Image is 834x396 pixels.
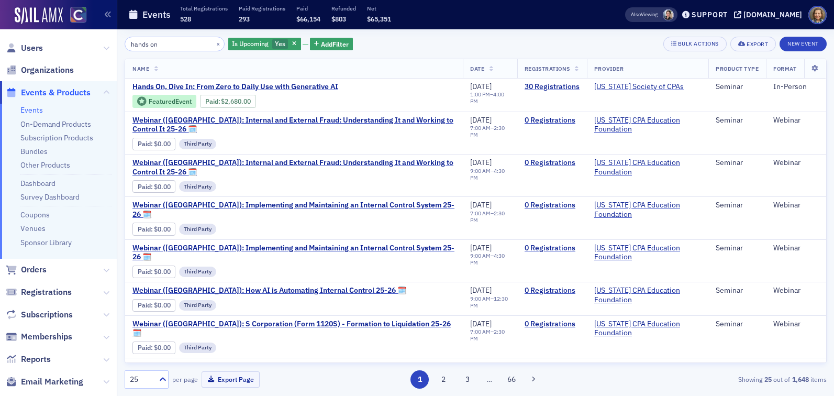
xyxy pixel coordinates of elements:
span: $0.00 [154,301,171,309]
a: Bundles [20,147,48,156]
a: Paid [205,97,218,105]
div: Paid: 0 - $0 [132,223,175,235]
a: 0 Registrations [525,244,580,253]
time: 7:00 AM [470,328,491,335]
span: Hands On, Dive In: From Zero to Daily Use with Generative AI [132,82,338,92]
span: Subscriptions [21,309,73,321]
a: Subscriptions [6,309,73,321]
span: Webinar (CA): Internal and External Fraud: Understanding It and Working to Control It 25-26 🗓 [132,158,455,177]
div: Also [631,11,641,18]
a: [US_STATE] CPA Education Foundation [594,362,701,380]
span: $0.00 [154,344,171,351]
div: – [470,210,510,224]
a: 0 Registrations [525,362,580,371]
span: Webinar (CA): How AI is Automating Internal Control 25-26 🗓 [132,286,406,295]
span: Webinar (CA): S Corporation (Form 1120S) - Formation to Liquidation 25-26 🗓 [132,320,455,338]
span: Webinar (CA): Internal and External Fraud: Understanding It and Working to Control It 25-26 🗓 [132,116,455,134]
div: In-Person [773,82,819,92]
time: 2:30 PM [470,328,505,342]
span: Registrations [525,65,570,72]
span: [DATE] [470,200,492,210]
div: Seminar [716,286,759,295]
span: Email Marketing [21,376,83,388]
h1: Events [142,8,171,21]
img: SailAMX [15,7,63,24]
span: Users [21,42,43,54]
div: – [470,328,510,342]
time: 9:00 AM [470,167,491,174]
a: Email Marketing [6,376,83,388]
div: – [470,168,510,181]
div: Webinar [773,362,819,371]
span: Provider [594,65,624,72]
div: – [470,91,510,105]
span: Colorado Society of CPAs [594,82,684,92]
a: [US_STATE] CPA Education Foundation [594,286,701,304]
span: $0.00 [154,225,171,233]
time: 7:00 AM [470,210,491,217]
div: Paid: 46 - $268000 [200,95,256,107]
time: 2:30 PM [470,210,505,224]
div: Showing out of items [600,375,827,384]
span: Webinar (CA): Implementing and Maintaining an Internal Control System 25-26 🗓 [132,201,455,219]
span: Format [773,65,796,72]
div: – [470,125,510,138]
span: $0.00 [154,140,171,148]
button: 2 [435,370,453,389]
a: Paid [138,140,151,148]
div: Featured Event [132,95,196,108]
div: 25 [130,374,153,385]
a: Dashboard [20,179,55,188]
div: Paid: 0 - $0 [132,266,175,278]
span: California CPA Education Foundation [594,320,701,338]
span: $66,154 [296,15,320,23]
span: $2,680.00 [221,97,251,105]
div: Support [692,10,728,19]
span: [DATE] [470,158,492,167]
a: 30 Registrations [525,82,580,92]
a: [US_STATE] CPA Education Foundation [594,320,701,338]
div: Webinar [773,201,819,210]
a: Events [20,105,43,115]
a: New Event [780,38,827,48]
div: Bulk Actions [678,41,719,47]
div: Third Party [179,300,216,311]
time: 12:30 PM [470,295,508,309]
button: [DOMAIN_NAME] [734,11,806,18]
button: 3 [458,370,476,389]
a: Reports [6,354,51,365]
a: Registrations [6,287,72,298]
span: Viewing [631,11,658,18]
span: Profile [808,6,827,24]
div: – [470,295,510,309]
p: Paid Registrations [239,5,285,12]
time: 4:30 PM [470,252,505,266]
time: 4:30 PM [470,167,505,181]
a: 0 Registrations [525,158,580,168]
span: [DATE] [470,82,492,91]
a: Paid [138,344,151,351]
span: Organizations [21,64,74,76]
div: Seminar [716,201,759,210]
span: : [138,140,154,148]
p: Net [367,5,391,12]
div: Seminar [716,158,759,168]
a: Webinar ([GEOGRAPHIC_DATA]): S Corporation (Form 1120S) - Formation to Liquidation 25-26 🗓 [132,362,455,380]
a: Paid [138,268,151,276]
p: Paid [296,5,320,12]
span: [DATE] [470,361,492,371]
span: : [138,225,154,233]
a: Webinar ([GEOGRAPHIC_DATA]): Implementing and Maintaining an Internal Control System 25-26 🗓 [132,201,455,219]
a: Webinar ([GEOGRAPHIC_DATA]): Internal and External Fraud: Understanding It and Working to Control... [132,158,455,177]
span: Webinar (CA): S Corporation (Form 1120S) - Formation to Liquidation 25-26 🗓 [132,362,455,380]
a: [US_STATE] CPA Education Foundation [594,201,701,219]
div: Featured Event [149,98,192,104]
button: 66 [502,370,520,389]
a: [US_STATE] CPA Education Foundation [594,116,701,134]
span: California CPA Education Foundation [594,244,701,262]
span: $65,351 [367,15,391,23]
a: [US_STATE] CPA Education Foundation [594,158,701,177]
div: – [470,252,510,266]
span: 293 [239,15,250,23]
span: $803 [331,15,346,23]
